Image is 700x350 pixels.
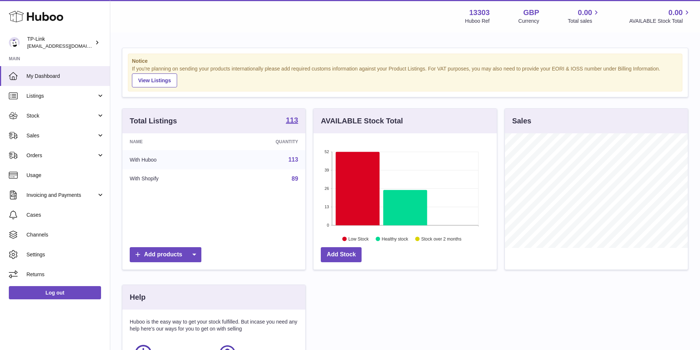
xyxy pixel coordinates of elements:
[130,116,177,126] h3: Total Listings
[9,286,101,299] a: Log out
[27,36,93,50] div: TP-Link
[321,247,362,262] a: Add Stock
[132,65,678,87] div: If you're planning on sending your products internationally please add required customs informati...
[321,116,403,126] h3: AVAILABLE Stock Total
[629,18,691,25] span: AVAILABLE Stock Total
[26,132,97,139] span: Sales
[286,116,298,124] strong: 113
[568,18,600,25] span: Total sales
[132,58,678,65] strong: Notice
[325,168,329,172] text: 39
[288,156,298,163] a: 113
[130,247,201,262] a: Add products
[221,133,306,150] th: Quantity
[325,149,329,154] text: 52
[421,236,462,241] text: Stock over 2 months
[348,236,369,241] text: Low Stock
[327,223,329,227] text: 0
[325,205,329,209] text: 13
[518,18,539,25] div: Currency
[629,8,691,25] a: 0.00 AVAILABLE Stock Total
[512,116,531,126] h3: Sales
[26,271,104,278] span: Returns
[26,172,104,179] span: Usage
[130,318,298,332] p: Huboo is the easy way to get your stock fulfilled. But incase you need any help here's our ways f...
[578,8,592,18] span: 0.00
[26,152,97,159] span: Orders
[122,133,221,150] th: Name
[26,192,97,199] span: Invoicing and Payments
[9,37,20,48] img: gaby.chen@tp-link.com
[523,8,539,18] strong: GBP
[286,116,298,125] a: 113
[469,8,490,18] strong: 13303
[122,150,221,169] td: With Huboo
[26,93,97,100] span: Listings
[382,236,409,241] text: Healthy stock
[292,176,298,182] a: 89
[325,186,329,191] text: 26
[130,292,146,302] h3: Help
[668,8,683,18] span: 0.00
[465,18,490,25] div: Huboo Ref
[26,231,104,238] span: Channels
[26,212,104,219] span: Cases
[132,73,177,87] a: View Listings
[568,8,600,25] a: 0.00 Total sales
[26,251,104,258] span: Settings
[27,43,108,49] span: [EMAIL_ADDRESS][DOMAIN_NAME]
[26,73,104,80] span: My Dashboard
[26,112,97,119] span: Stock
[122,169,221,188] td: With Shopify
